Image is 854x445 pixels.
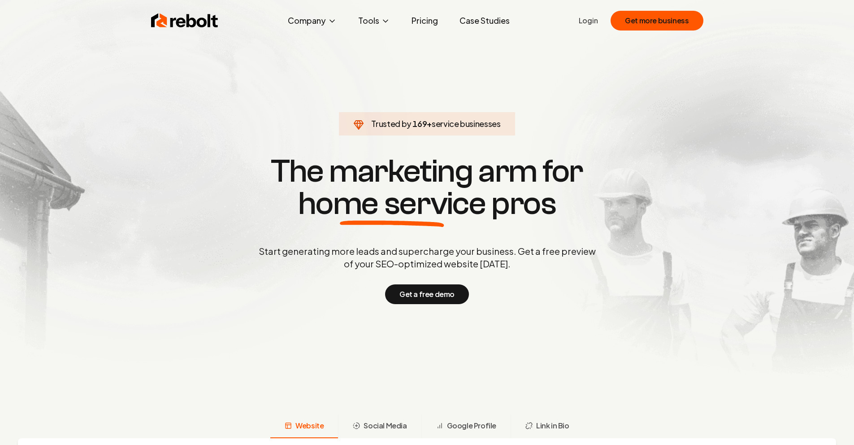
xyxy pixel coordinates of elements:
span: Trusted by [371,118,411,129]
span: Social Media [364,420,407,431]
button: Website [270,415,338,438]
button: Tools [351,12,397,30]
span: service businesses [432,118,501,129]
span: 169 [412,118,427,130]
button: Get a free demo [385,284,469,304]
button: Social Media [338,415,421,438]
span: Google Profile [447,420,496,431]
a: Login [579,15,598,26]
span: Website [295,420,324,431]
button: Get more business [611,11,703,31]
h1: The marketing arm for pros [212,155,642,220]
span: home service [298,188,486,220]
button: Link in Bio [511,415,584,438]
a: Case Studies [452,12,517,30]
a: Pricing [404,12,445,30]
button: Google Profile [421,415,511,438]
span: Link in Bio [536,420,569,431]
img: Rebolt Logo [151,12,218,30]
button: Company [281,12,344,30]
p: Start generating more leads and supercharge your business. Get a free preview of your SEO-optimiz... [257,245,598,270]
span: + [427,118,432,129]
